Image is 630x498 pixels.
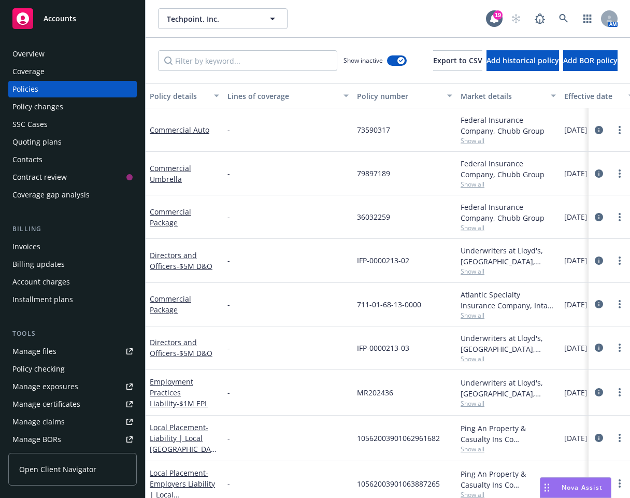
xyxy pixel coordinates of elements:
[12,238,40,255] div: Invoices
[146,83,223,108] button: Policy details
[613,124,626,136] a: more
[12,98,63,115] div: Policy changes
[353,83,456,108] button: Policy number
[227,168,230,179] span: -
[177,348,212,358] span: - $5M D&O
[613,477,626,490] a: more
[150,294,191,315] a: Commercial Package
[12,291,73,308] div: Installment plans
[227,91,337,102] div: Lines of coverage
[44,15,76,23] span: Accounts
[19,464,96,475] span: Open Client Navigator
[227,124,230,135] span: -
[593,211,605,223] a: circleInformation
[564,433,588,444] span: [DATE]
[461,333,556,354] div: Underwriters at Lloyd's, [GEOGRAPHIC_DATA], [PERSON_NAME] of [GEOGRAPHIC_DATA], RT Specialty Insu...
[461,245,556,267] div: Underwriters at Lloyd's, [GEOGRAPHIC_DATA], [PERSON_NAME] of London, Pioneer Special Risk Insuran...
[593,386,605,399] a: circleInformation
[461,289,556,311] div: Atlantic Specialty Insurance Company, Intact Insurance
[613,167,626,180] a: more
[461,468,556,490] div: Ping An Property & Casualty Ins Co [GEOGRAPHIC_DATA], Ping An Ins (Group) Co of China Ltd
[12,187,90,203] div: Coverage gap analysis
[8,378,137,395] a: Manage exposures
[461,377,556,399] div: Underwriters at Lloyd's, [GEOGRAPHIC_DATA], [PERSON_NAME] of [GEOGRAPHIC_DATA], RT Specialty Insu...
[613,298,626,310] a: more
[150,163,191,184] a: Commercial Umbrella
[150,377,208,408] a: Employment Practices Liability
[8,414,137,430] a: Manage claims
[461,91,545,102] div: Market details
[613,342,626,354] a: more
[8,169,137,186] a: Contract review
[461,136,556,145] span: Show all
[461,399,556,408] span: Show all
[227,255,230,266] span: -
[227,387,230,398] span: -
[357,433,440,444] span: 10562003901062961682
[564,211,588,222] span: [DATE]
[227,478,230,489] span: -
[461,311,556,320] span: Show all
[227,433,230,444] span: -
[12,81,38,97] div: Policies
[8,81,137,97] a: Policies
[8,46,137,62] a: Overview
[8,134,137,150] a: Quoting plans
[564,343,588,353] span: [DATE]
[8,329,137,339] div: Tools
[343,56,383,65] span: Show inactive
[564,387,588,398] span: [DATE]
[593,298,605,310] a: circleInformation
[227,211,230,222] span: -
[506,8,526,29] a: Start snowing
[357,478,440,489] span: 10562003901063887265
[12,63,45,80] div: Coverage
[357,387,393,398] span: MR202436
[223,83,353,108] button: Lines of coverage
[8,343,137,360] a: Manage files
[12,274,70,290] div: Account charges
[158,50,337,71] input: Filter by keyword...
[563,50,618,71] button: Add BOR policy
[8,256,137,273] a: Billing updates
[8,63,137,80] a: Coverage
[12,256,65,273] div: Billing updates
[150,207,191,227] a: Commercial Package
[493,10,503,20] div: 19
[357,299,421,310] span: 711-01-68-13-0000
[12,343,56,360] div: Manage files
[456,83,560,108] button: Market details
[357,211,390,222] span: 36032259
[553,8,574,29] a: Search
[12,431,61,448] div: Manage BORs
[461,445,556,453] span: Show all
[8,361,137,377] a: Policy checking
[613,254,626,267] a: more
[529,8,550,29] a: Report a Bug
[461,423,556,445] div: Ping An Property & Casualty Ins Co [GEOGRAPHIC_DATA], Ping An Ins (Group) Co of China Ltd
[12,414,65,430] div: Manage claims
[12,46,45,62] div: Overview
[8,4,137,33] a: Accounts
[8,431,137,448] a: Manage BORs
[433,55,482,65] span: Export to CSV
[461,354,556,363] span: Show all
[613,386,626,399] a: more
[486,50,559,71] button: Add historical policy
[8,238,137,255] a: Invoices
[8,224,137,234] div: Billing
[150,91,208,102] div: Policy details
[563,55,618,65] span: Add BOR policy
[564,299,588,310] span: [DATE]
[227,343,230,353] span: -
[613,432,626,444] a: more
[357,168,390,179] span: 79897189
[540,478,553,497] div: Drag to move
[150,422,215,465] a: Local Placement
[8,116,137,133] a: SSC Cases
[564,124,588,135] span: [DATE]
[461,202,556,223] div: Federal Insurance Company, Chubb Group
[8,187,137,203] a: Coverage gap analysis
[564,91,622,102] div: Effective date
